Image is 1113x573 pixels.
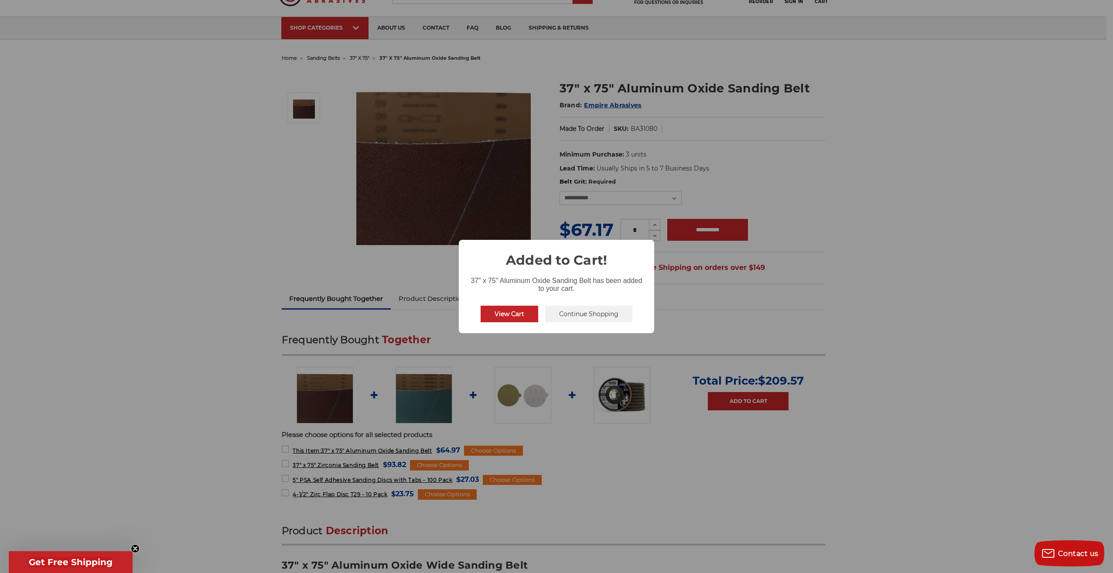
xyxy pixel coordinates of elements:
[459,240,654,270] h2: Added to Cart!
[1058,549,1099,558] span: Contact us
[131,544,140,553] button: Close teaser
[459,270,654,294] div: 37" x 75" Aluminum Oxide Sanding Belt has been added to your cart.
[481,306,538,322] button: View Cart
[29,557,113,567] span: Get Free Shipping
[1034,540,1104,566] button: Contact us
[545,306,632,322] button: Continue Shopping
